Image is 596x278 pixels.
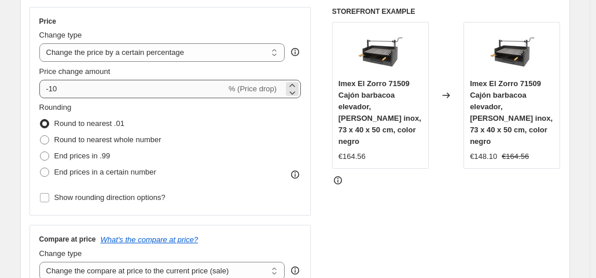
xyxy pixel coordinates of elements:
[54,135,161,144] span: Round to nearest whole number
[54,151,111,160] span: End prices in .99
[39,103,72,112] span: Rounding
[289,46,301,58] div: help
[39,67,111,76] span: Price change amount
[39,249,82,258] span: Change type
[54,119,124,128] span: Round to nearest .01
[101,235,198,244] button: What's the compare at price?
[357,28,403,75] img: 81NxWdI7j7L_80x.jpg
[339,151,366,162] div: €164.56
[502,151,529,162] strike: €164.56
[229,84,277,93] span: % (Price drop)
[470,79,553,146] span: Imex El Zorro 71509 Cajón barbacoa elevador, [PERSON_NAME] inox, 73 x 40 x 50 cm, color negro
[39,17,56,26] h3: Price
[289,265,301,276] div: help
[39,31,82,39] span: Change type
[39,235,96,244] h3: Compare at price
[54,168,156,176] span: End prices in a certain number
[54,193,165,202] span: Show rounding direction options?
[332,7,561,16] h6: STOREFRONT EXAMPLE
[339,79,421,146] span: Imex El Zorro 71509 Cajón barbacoa elevador, [PERSON_NAME] inox, 73 x 40 x 50 cm, color negro
[470,151,497,162] div: €148.10
[489,28,535,75] img: 81NxWdI7j7L_80x.jpg
[39,80,226,98] input: -15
